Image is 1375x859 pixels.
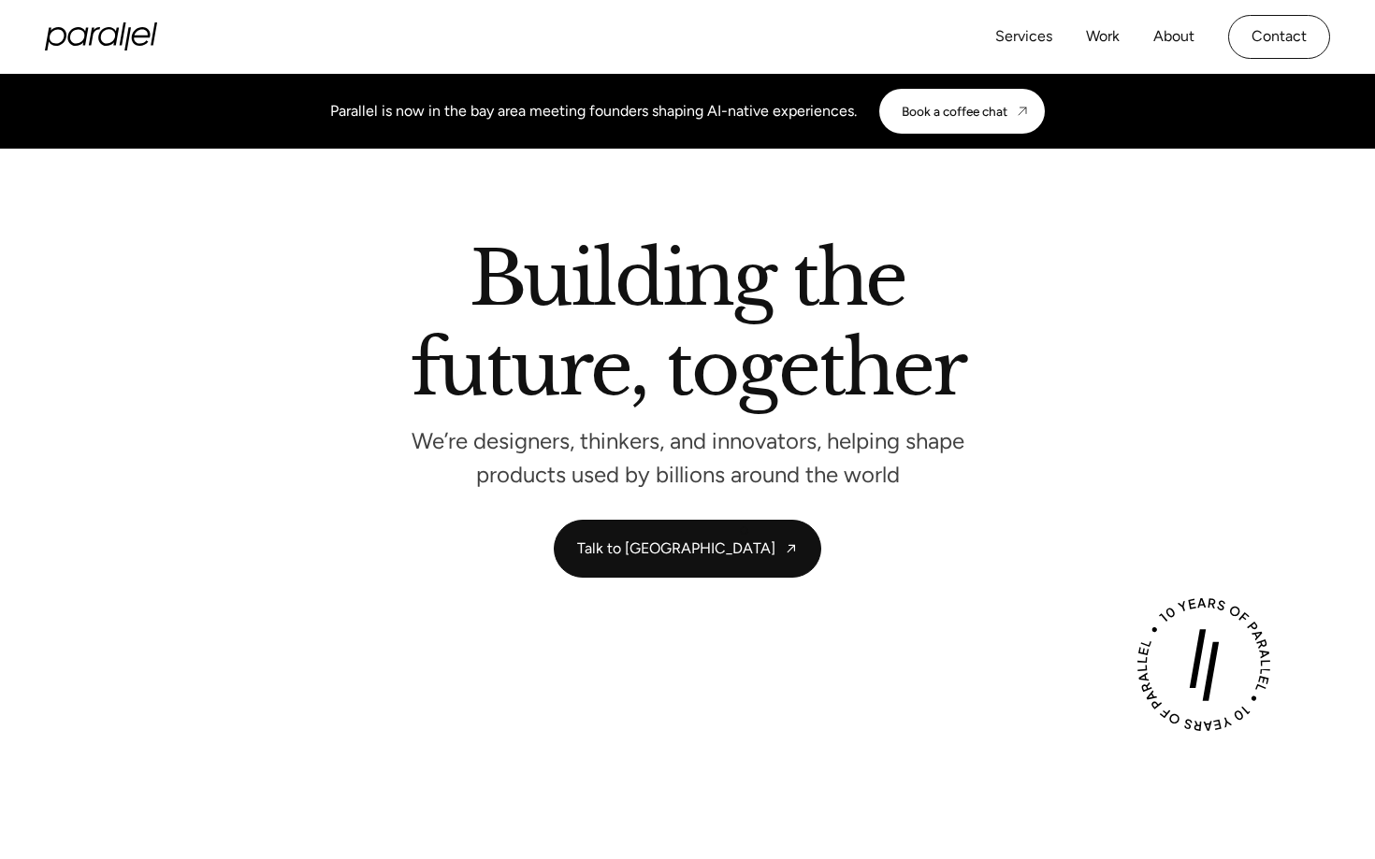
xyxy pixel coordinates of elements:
[995,23,1052,50] a: Services
[902,104,1007,119] div: Book a coffee chat
[1015,104,1030,119] img: CTA arrow image
[330,100,857,122] div: Parallel is now in the bay area meeting founders shaping AI-native experiences.
[45,22,157,50] a: home
[411,242,965,413] h2: Building the future, together
[879,89,1045,134] a: Book a coffee chat
[407,433,968,482] p: We’re designers, thinkers, and innovators, helping shape products used by billions around the world
[1228,15,1330,59] a: Contact
[1086,23,1120,50] a: Work
[1153,23,1194,50] a: About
